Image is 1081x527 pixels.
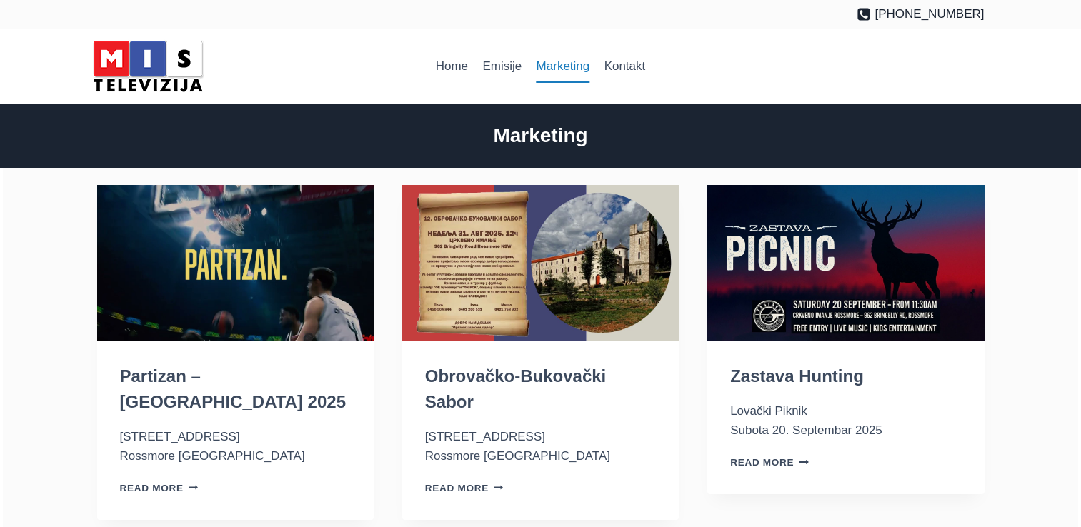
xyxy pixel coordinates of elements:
[475,49,529,84] a: Emisije
[97,121,985,151] h2: Marketing
[875,4,984,24] span: [PHONE_NUMBER]
[425,427,656,466] p: [STREET_ADDRESS] Rossmore [GEOGRAPHIC_DATA]
[120,427,351,466] p: [STREET_ADDRESS] Rossmore [GEOGRAPHIC_DATA]
[402,185,679,341] img: Obrovačko-Bukovački Sabor
[597,49,652,84] a: Kontakt
[429,49,653,84] nav: Primary Navigation
[529,49,597,84] a: Marketing
[425,366,606,411] a: Obrovačko-Bukovački Sabor
[730,401,961,440] p: Lovački Piknik Subota 20. Septembar 2025
[857,4,985,24] a: [PHONE_NUMBER]
[707,185,984,341] img: Zastava Hunting
[429,49,476,84] a: Home
[97,185,374,341] img: Partizan – Australia 2025
[730,366,864,386] a: Zastava Hunting
[425,483,504,493] a: Read More
[120,483,199,493] a: Read More
[120,366,347,411] a: Partizan – [GEOGRAPHIC_DATA] 2025
[87,36,209,96] img: MIS Television
[730,457,809,468] a: Read More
